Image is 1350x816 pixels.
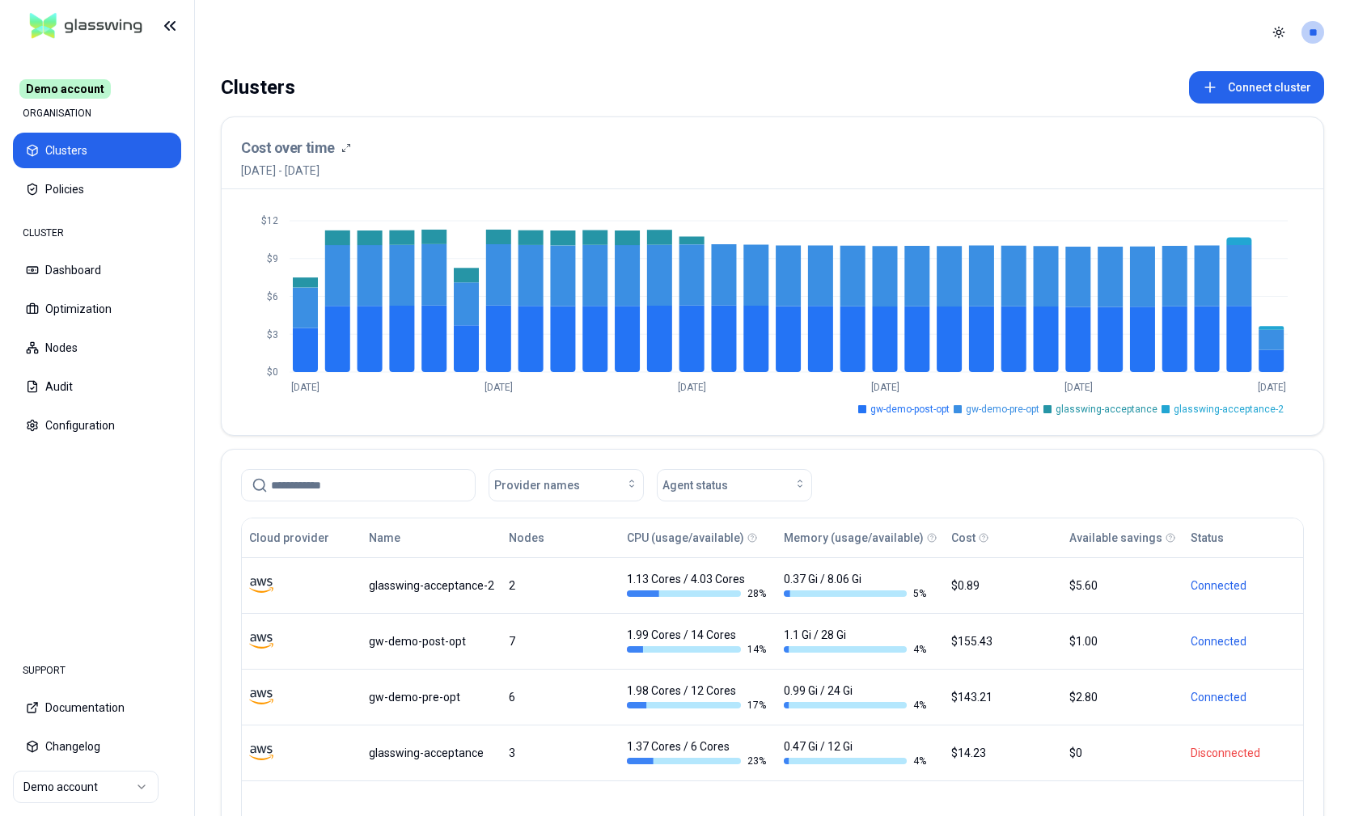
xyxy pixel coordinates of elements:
[678,382,706,393] tspan: [DATE]
[1064,382,1093,393] tspan: [DATE]
[1191,745,1296,761] div: Disconnected
[951,745,1055,761] div: $14.23
[241,137,335,159] h3: Cost over time
[784,627,926,656] div: 1.1 Gi / 28 Gi
[784,571,926,600] div: 0.37 Gi / 8.06 Gi
[494,477,580,493] span: Provider names
[489,469,644,501] button: Provider names
[1174,403,1284,416] span: glasswing-acceptance-2
[13,654,181,687] div: SUPPORT
[509,689,612,705] div: 6
[662,477,728,493] span: Agent status
[291,382,320,393] tspan: [DATE]
[627,643,769,656] div: 14 %
[509,745,612,761] div: 3
[13,408,181,443] button: Configuration
[966,403,1039,416] span: gw-demo-pre-opt
[249,685,273,709] img: aws
[509,633,612,649] div: 7
[369,689,494,705] div: gw-demo-pre-opt
[870,403,950,416] span: gw-demo-post-opt
[485,382,513,393] tspan: [DATE]
[1191,577,1296,594] div: Connected
[1189,71,1324,104] button: Connect cluster
[13,291,181,327] button: Optimization
[13,330,181,366] button: Nodes
[241,163,351,179] span: [DATE] - [DATE]
[627,755,769,767] div: 23 %
[369,745,494,761] div: glasswing-acceptance
[784,683,926,712] div: 0.99 Gi / 24 Gi
[1191,633,1296,649] div: Connected
[369,522,400,554] button: Name
[267,291,278,302] tspan: $6
[369,633,494,649] div: gw-demo-post-opt
[249,573,273,598] img: aws
[267,366,278,378] tspan: $0
[951,689,1055,705] div: $143.21
[951,633,1055,649] div: $155.43
[784,587,926,600] div: 5 %
[657,469,812,501] button: Agent status
[627,627,769,656] div: 1.99 Cores / 14 Cores
[1069,522,1162,554] button: Available savings
[13,171,181,207] button: Policies
[784,755,926,767] div: 4 %
[249,629,273,653] img: aws
[871,382,899,393] tspan: [DATE]
[627,587,769,600] div: 28 %
[951,577,1055,594] div: $0.89
[1191,689,1296,705] div: Connected
[13,369,181,404] button: Audit
[267,329,278,340] tspan: $3
[13,97,181,129] div: ORGANISATION
[1069,689,1176,705] div: $2.80
[784,643,926,656] div: 4 %
[249,741,273,765] img: aws
[784,522,924,554] button: Memory (usage/available)
[784,738,926,767] div: 0.47 Gi / 12 Gi
[23,7,149,45] img: GlassWing
[627,738,769,767] div: 1.37 Cores / 6 Cores
[1069,745,1176,761] div: $0
[13,729,181,764] button: Changelog
[1056,403,1157,416] span: glasswing-acceptance
[261,215,278,226] tspan: $12
[13,133,181,168] button: Clusters
[627,571,769,600] div: 1.13 Cores / 4.03 Cores
[13,252,181,288] button: Dashboard
[369,577,494,594] div: glasswing-acceptance-2
[13,690,181,725] button: Documentation
[627,522,744,554] button: CPU (usage/available)
[1069,577,1176,594] div: $5.60
[1258,382,1286,393] tspan: [DATE]
[267,253,278,264] tspan: $9
[627,683,769,712] div: 1.98 Cores / 12 Cores
[19,79,111,99] span: Demo account
[509,522,544,554] button: Nodes
[1069,633,1176,649] div: $1.00
[951,522,975,554] button: Cost
[509,577,612,594] div: 2
[13,217,181,249] div: CLUSTER
[1191,530,1224,546] div: Status
[221,71,295,104] div: Clusters
[249,522,329,554] button: Cloud provider
[627,699,769,712] div: 17 %
[784,699,926,712] div: 4 %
